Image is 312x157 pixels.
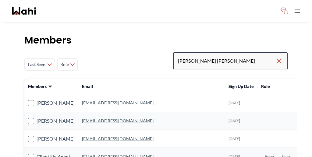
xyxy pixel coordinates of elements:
a: [PERSON_NAME] [37,99,75,107]
td: [DATE] [225,130,257,148]
a: [EMAIL_ADDRESS][DOMAIN_NAME] [82,100,154,105]
span: Role [261,84,270,89]
button: Members [28,83,53,89]
span: Sign Up Date [229,84,254,89]
input: Search input [178,55,275,66]
a: Wahi homepage [12,7,36,15]
a: [PERSON_NAME] [37,135,75,143]
button: Clear search [275,55,283,66]
span: Members [28,83,47,89]
button: Toggle open navigation menu [291,5,303,17]
a: [PERSON_NAME] [37,117,75,125]
a: [EMAIL_ADDRESS][DOMAIN_NAME] [82,136,154,141]
a: [EMAIL_ADDRESS][DOMAIN_NAME] [82,118,154,123]
h1: Members [24,34,288,46]
td: [DATE] [225,94,257,112]
td: [DATE] [225,112,257,130]
span: Last Seen [27,59,46,70]
span: Email [82,84,93,89]
span: Role [60,59,69,70]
